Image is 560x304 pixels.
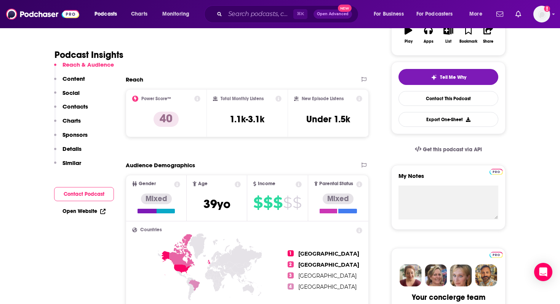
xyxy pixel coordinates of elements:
a: Pro website [490,168,503,175]
label: My Notes [398,172,498,186]
span: 39 yo [203,197,230,211]
button: Play [398,21,418,48]
span: For Podcasters [416,9,453,19]
span: Parental Status [319,181,353,186]
button: Details [54,145,82,159]
a: Contact This Podcast [398,91,498,106]
h2: Total Monthly Listens [221,96,264,101]
span: [GEOGRAPHIC_DATA] [298,272,357,279]
button: open menu [464,8,492,20]
span: Charts [131,9,147,19]
h3: 1.1k-3.1k [230,114,264,125]
p: Charts [62,117,81,124]
button: Export One-Sheet [398,112,498,127]
a: Get this podcast via API [409,140,488,159]
img: Sydney Profile [400,264,422,286]
span: Logged in as jwong [533,6,550,22]
p: Reach & Audience [62,61,114,68]
a: Pro website [490,251,503,258]
span: [GEOGRAPHIC_DATA] [298,283,357,290]
span: 2 [288,261,294,267]
div: Mixed [141,194,172,204]
span: [GEOGRAPHIC_DATA] [298,261,359,268]
a: Open Website [62,208,106,214]
span: Income [258,181,275,186]
span: $ [263,197,272,209]
p: Details [62,145,82,152]
button: Contacts [54,103,88,117]
p: Social [62,89,80,96]
button: Content [54,75,85,89]
button: Share [478,21,498,48]
p: Contacts [62,103,88,110]
button: open menu [157,8,199,20]
img: tell me why sparkle [431,74,437,80]
button: open menu [368,8,413,20]
div: Mixed [323,194,354,204]
p: Similar [62,159,81,166]
span: Gender [139,181,156,186]
img: Podchaser Pro [490,169,503,175]
span: $ [293,197,301,209]
div: Bookmark [459,39,477,44]
span: $ [273,197,282,209]
button: Reach & Audience [54,61,114,75]
span: 1 [288,250,294,256]
button: open menu [411,8,464,20]
a: Show notifications dropdown [493,8,506,21]
span: Tell Me Why [440,74,466,80]
h3: Under 1.5k [306,114,350,125]
span: [GEOGRAPHIC_DATA] [298,250,359,257]
div: List [445,39,451,44]
div: Search podcasts, credits, & more... [211,5,366,23]
button: Social [54,89,80,103]
button: tell me why sparkleTell Me Why [398,69,498,85]
button: Show profile menu [533,6,550,22]
img: Jules Profile [450,264,472,286]
button: Contact Podcast [54,187,114,201]
span: Age [198,181,208,186]
button: Open AdvancedNew [314,10,352,19]
button: Similar [54,159,81,173]
p: Sponsors [62,131,88,138]
span: Monitoring [162,9,189,19]
a: Show notifications dropdown [512,8,524,21]
span: $ [253,197,262,209]
span: 3 [288,272,294,278]
img: Podchaser - Follow, Share and Rate Podcasts [6,7,79,21]
h2: New Episode Listens [302,96,344,101]
span: Get this podcast via API [423,146,482,153]
span: 4 [288,283,294,290]
button: Apps [418,21,438,48]
span: New [338,5,352,12]
svg: Add a profile image [544,6,550,12]
img: Jon Profile [475,264,497,286]
img: User Profile [533,6,550,22]
input: Search podcasts, credits, & more... [225,8,293,20]
h2: Audience Demographics [126,162,195,169]
div: Open Intercom Messenger [534,263,552,281]
button: Bookmark [458,21,478,48]
h1: Podcast Insights [54,49,123,61]
span: Open Advanced [317,12,349,16]
div: Play [405,39,413,44]
img: Podchaser Pro [490,252,503,258]
div: Your concierge team [412,293,485,302]
img: Barbara Profile [425,264,447,286]
span: Countries [140,227,162,232]
button: open menu [89,8,127,20]
span: ⌘ K [293,9,307,19]
a: Charts [126,8,152,20]
div: Apps [424,39,434,44]
span: For Business [374,9,404,19]
div: Share [483,39,493,44]
h2: Reach [126,76,143,83]
p: Content [62,75,85,82]
span: $ [283,197,292,209]
button: Charts [54,117,81,131]
span: Podcasts [94,9,117,19]
button: Sponsors [54,131,88,145]
span: More [469,9,482,19]
h2: Power Score™ [141,96,171,101]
